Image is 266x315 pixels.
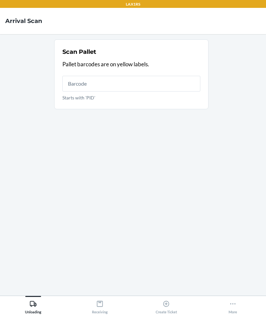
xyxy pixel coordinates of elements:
input: Starts with 'PID' [62,76,200,92]
button: Receiving [67,296,133,314]
button: Create Ticket [133,296,200,314]
h4: Arrival Scan [5,17,42,25]
p: Starts with 'PID' [62,94,200,101]
p: LAX1RS [126,1,140,7]
h2: Scan Pallet [62,48,96,56]
div: Unloading [25,298,41,314]
div: More [229,298,237,314]
div: Create Ticket [156,298,177,314]
div: Receiving [92,298,108,314]
p: Pallet barcodes are on yellow labels. [62,60,200,69]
